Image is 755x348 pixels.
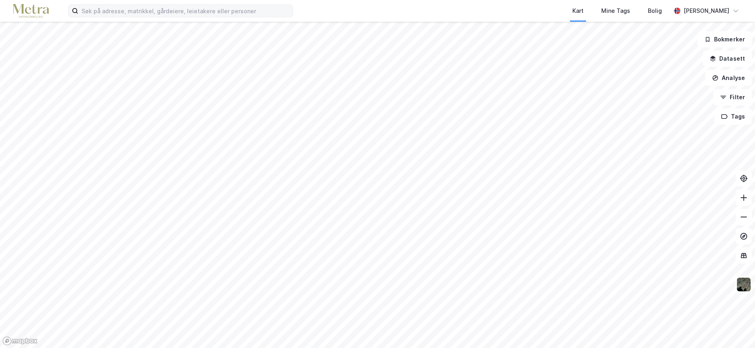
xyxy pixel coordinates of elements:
div: Kontrollprogram for chat [715,309,755,348]
div: [PERSON_NAME] [684,6,729,16]
div: Kart [572,6,584,16]
div: Bolig [648,6,662,16]
iframe: Chat Widget [715,309,755,348]
input: Søk på adresse, matrikkel, gårdeiere, leietakere eller personer [78,5,293,17]
img: metra-logo.256734c3b2bbffee19d4.png [13,4,49,18]
div: Mine Tags [601,6,630,16]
